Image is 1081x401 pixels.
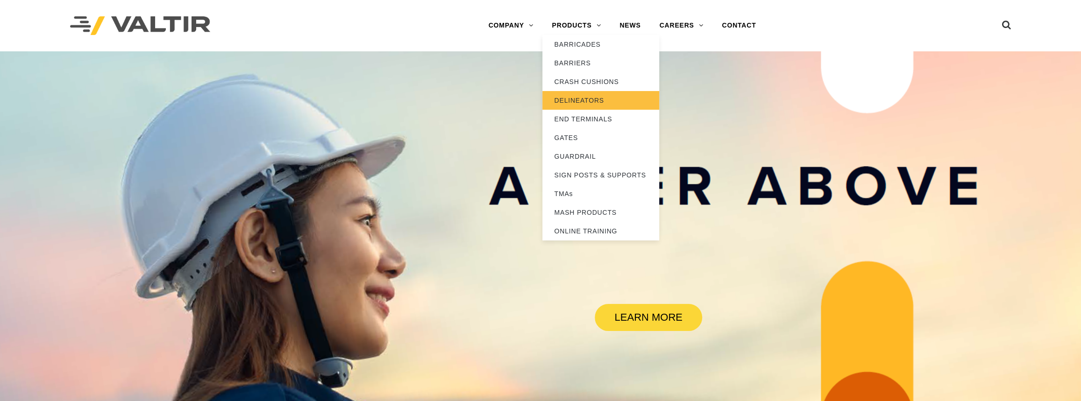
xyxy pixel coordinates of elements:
a: SIGN POSTS & SUPPORTS [542,166,659,184]
a: MASH PRODUCTS [542,203,659,222]
a: PRODUCTS [542,16,610,35]
a: CRASH CUSHIONS [542,72,659,91]
a: NEWS [610,16,650,35]
a: TMAs [542,184,659,203]
a: ONLINE TRAINING [542,222,659,240]
a: END TERMINALS [542,110,659,128]
a: CONTACT [712,16,765,35]
a: GUARDRAIL [542,147,659,166]
a: BARRIERS [542,54,659,72]
a: GATES [542,128,659,147]
a: DELINEATORS [542,91,659,110]
a: BARRICADES [542,35,659,54]
a: COMPANY [479,16,543,35]
a: CAREERS [650,16,712,35]
img: Valtir [70,16,210,35]
a: LEARN MORE [595,304,702,331]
